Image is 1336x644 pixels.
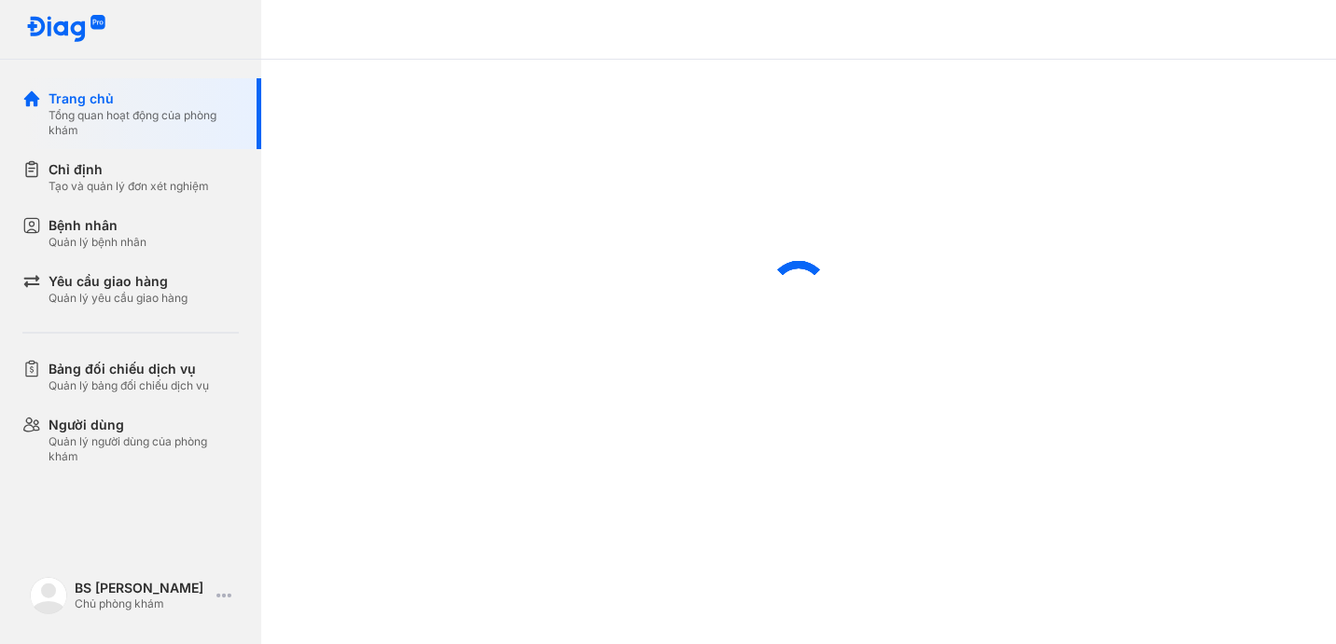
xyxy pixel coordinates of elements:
[49,434,239,464] div: Quản lý người dùng của phòng khám
[49,179,209,194] div: Tạo và quản lý đơn xét nghiệm
[75,580,209,596] div: BS [PERSON_NAME]
[49,89,239,108] div: Trang chủ
[49,216,146,235] div: Bệnh nhân
[49,160,209,179] div: Chỉ định
[26,15,106,44] img: logo
[75,596,209,611] div: Chủ phòng khám
[49,272,188,291] div: Yêu cầu giao hàng
[49,360,209,378] div: Bảng đối chiếu dịch vụ
[49,291,188,306] div: Quản lý yêu cầu giao hàng
[49,378,209,393] div: Quản lý bảng đối chiếu dịch vụ
[30,577,67,614] img: logo
[49,108,239,138] div: Tổng quan hoạt động của phòng khám
[49,235,146,250] div: Quản lý bệnh nhân
[49,416,239,434] div: Người dùng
